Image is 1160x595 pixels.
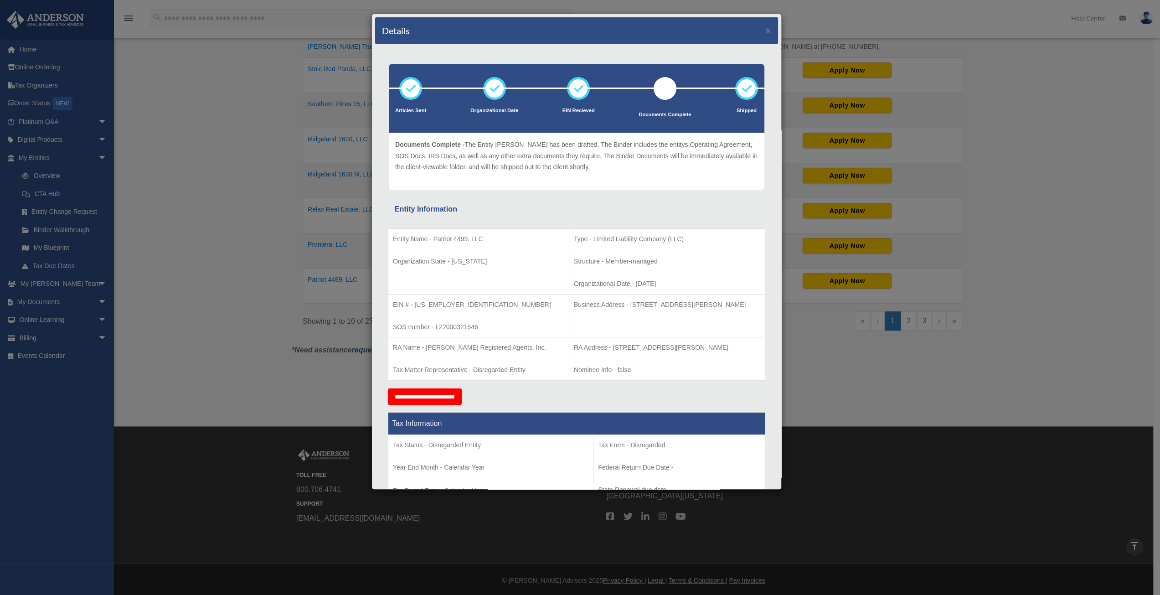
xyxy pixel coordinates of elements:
[393,342,564,353] p: RA Name - [PERSON_NAME] Registered Agents, Inc.
[393,364,564,376] p: Tax Matter Representative - Disregarded Entity
[393,462,588,473] p: Year End Month - Calendar Year
[574,256,760,267] p: Structure - Member-managed
[388,412,765,435] th: Tax Information
[395,139,758,173] p: The Entity [PERSON_NAME] has been drafted. The Binder includes the entitys Operating Agreement, S...
[395,141,464,148] span: Documents Complete -
[598,440,760,451] p: Tax Form - Disregarded
[395,203,758,216] div: Entity Information
[574,342,760,353] p: RA Address - [STREET_ADDRESS][PERSON_NAME]
[574,364,760,376] p: Nominee Info - false
[735,106,758,115] p: Shipped
[639,110,691,119] p: Documents Complete
[598,484,760,496] p: State Renewal due date -
[574,299,760,310] p: Business Address - [STREET_ADDRESS][PERSON_NAME]
[382,24,410,37] h4: Details
[470,106,518,115] p: Organizational Date
[395,106,426,115] p: Articles Sent
[598,462,760,473] p: Federal Return Due Date -
[393,440,588,451] p: Tax Status - Disregarded Entity
[574,278,760,290] p: Organizational Date - [DATE]
[393,256,564,267] p: Organization State - [US_STATE]
[388,435,593,502] td: Tax Period Type - Calendar Year
[393,321,564,333] p: SOS number - L22000321546
[574,233,760,245] p: Type - Limited Liability Company (LLC)
[562,106,595,115] p: EIN Recieved
[393,233,564,245] p: Entity Name - Patriot 4499, LLC
[765,26,771,35] button: ×
[393,299,564,310] p: EIN # - [US_EMPLOYER_IDENTIFICATION_NUMBER]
